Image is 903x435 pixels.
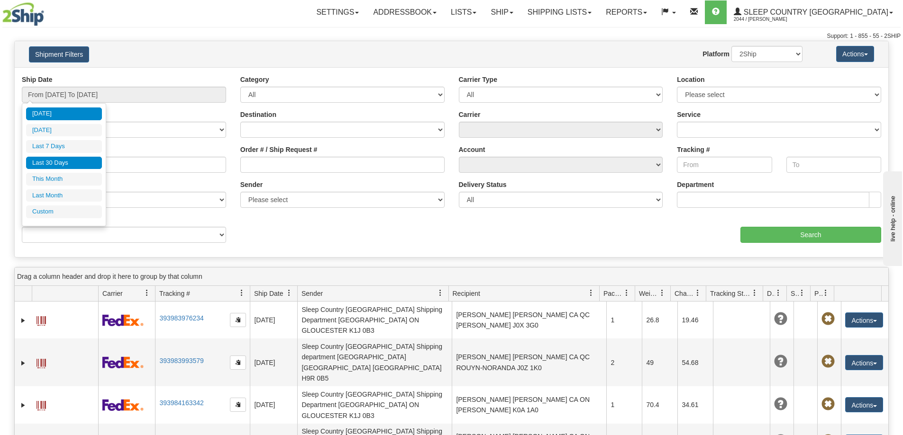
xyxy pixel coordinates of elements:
[794,285,810,301] a: Shipment Issues filter column settings
[452,338,606,386] td: [PERSON_NAME] [PERSON_NAME] CA QC ROUYN-NORANDA J0Z 1K0
[240,110,276,119] label: Destination
[845,355,883,370] button: Actions
[2,32,901,40] div: Support: 1 - 855 - 55 - 2SHIP
[677,75,704,84] label: Location
[654,285,670,301] a: Weight filter column settings
[18,358,28,368] a: Expand
[22,75,53,84] label: Ship Date
[821,398,835,411] span: Pickup Not Assigned
[520,0,599,24] a: Shipping lists
[606,302,642,338] td: 1
[230,355,246,370] button: Copy to clipboard
[818,285,834,301] a: Pickup Status filter column settings
[702,49,730,59] label: Platform
[786,157,881,173] input: To
[26,140,102,153] li: Last 7 Days
[774,398,787,411] span: Unknown
[740,227,881,243] input: Search
[814,289,822,298] span: Pickup Status
[29,46,89,62] button: Shipment Filters
[26,107,102,120] li: [DATE]
[606,338,642,386] td: 2
[240,145,318,154] label: Order # / Ship Request #
[770,285,786,301] a: Delivery Status filter column settings
[642,386,677,423] td: 70.4
[102,356,144,368] img: 2 - FedEx Express®
[234,285,250,301] a: Tracking # filter column settings
[139,285,155,301] a: Carrier filter column settings
[26,189,102,202] li: Last Month
[774,355,787,368] span: Unknown
[767,289,775,298] span: Delivery Status
[297,338,452,386] td: Sleep Country [GEOGRAPHIC_DATA] Shipping department [GEOGRAPHIC_DATA] [GEOGRAPHIC_DATA] [GEOGRAPH...
[230,398,246,412] button: Copy to clipboard
[619,285,635,301] a: Packages filter column settings
[603,289,623,298] span: Packages
[26,124,102,137] li: [DATE]
[250,338,297,386] td: [DATE]
[845,397,883,412] button: Actions
[102,399,144,411] img: 2 - FedEx Express®
[791,289,799,298] span: Shipment Issues
[642,302,677,338] td: 26.8
[26,173,102,186] li: This Month
[432,285,448,301] a: Sender filter column settings
[230,313,246,327] button: Copy to clipboard
[2,2,44,26] img: logo2044.jpg
[459,180,507,189] label: Delivery Status
[821,355,835,368] span: Pickup Not Assigned
[452,386,606,423] td: [PERSON_NAME] [PERSON_NAME] CA ON [PERSON_NAME] K0A 1A0
[26,157,102,169] li: Last 30 Days
[774,312,787,326] span: Unknown
[821,312,835,326] span: Pickup Not Assigned
[297,386,452,423] td: Sleep Country [GEOGRAPHIC_DATA] Shipping Department [GEOGRAPHIC_DATA] ON GLOUCESTER K1J 0B3
[18,316,28,325] a: Expand
[36,312,46,327] a: Label
[836,46,874,62] button: Actions
[309,0,366,24] a: Settings
[690,285,706,301] a: Charge filter column settings
[301,289,323,298] span: Sender
[453,289,480,298] span: Recipient
[18,400,28,410] a: Expand
[677,110,701,119] label: Service
[102,314,144,326] img: 2 - FedEx Express®
[7,8,88,15] div: live help - online
[675,289,694,298] span: Charge
[710,289,751,298] span: Tracking Status
[297,302,452,338] td: Sleep Country [GEOGRAPHIC_DATA] Shipping Department [GEOGRAPHIC_DATA] ON GLOUCESTER K1J 0B3
[642,338,677,386] td: 49
[677,145,710,154] label: Tracking #
[639,289,659,298] span: Weight
[741,8,888,16] span: Sleep Country [GEOGRAPHIC_DATA]
[606,386,642,423] td: 1
[36,397,46,412] a: Label
[366,0,444,24] a: Addressbook
[677,157,772,173] input: From
[734,15,805,24] span: 2044 / [PERSON_NAME]
[881,169,902,266] iframe: chat widget
[459,110,481,119] label: Carrier
[159,289,190,298] span: Tracking #
[26,205,102,218] li: Custom
[677,302,713,338] td: 19.46
[36,355,46,370] a: Label
[845,312,883,328] button: Actions
[677,386,713,423] td: 34.61
[240,180,263,189] label: Sender
[677,338,713,386] td: 54.68
[159,357,203,364] a: 393983993579
[254,289,283,298] span: Ship Date
[452,302,606,338] td: [PERSON_NAME] [PERSON_NAME] CA QC [PERSON_NAME] J0X 3G0
[444,0,483,24] a: Lists
[483,0,520,24] a: Ship
[159,314,203,322] a: 393983976234
[727,0,900,24] a: Sleep Country [GEOGRAPHIC_DATA] 2044 / [PERSON_NAME]
[459,145,485,154] label: Account
[677,180,714,189] label: Department
[15,267,888,286] div: grid grouping header
[250,386,297,423] td: [DATE]
[747,285,763,301] a: Tracking Status filter column settings
[159,399,203,407] a: 393984163342
[281,285,297,301] a: Ship Date filter column settings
